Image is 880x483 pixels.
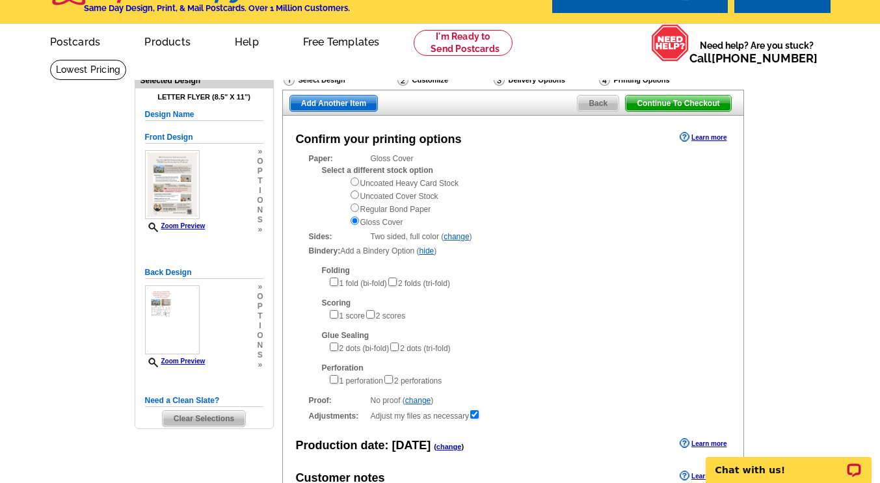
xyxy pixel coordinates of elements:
img: Delivery Options [494,74,505,86]
span: o [257,196,263,205]
div: Printing Options [598,73,712,90]
span: » [257,147,263,157]
span: » [257,282,263,292]
h5: Back Design [145,267,263,279]
a: Products [124,25,211,56]
span: n [257,341,263,350]
div: Add a Bindery Option ( ) [309,245,717,387]
span: o [257,292,263,302]
strong: Proof: [309,395,367,406]
div: Delivery Options [492,73,598,90]
span: t [257,311,263,321]
span: o [257,157,263,166]
span: 1 score 2 scores [322,311,406,320]
span: 1 fold (bi-fold) 2 folds (tri-fold) [322,279,450,288]
div: Selected Design [135,74,273,86]
span: » [257,360,263,370]
span: o [257,331,263,341]
h4: Letter Flyer (8.5" x 11") [145,93,263,101]
span: Clear Selections [163,411,245,426]
a: change [405,396,431,405]
span: n [257,205,263,215]
span: i [257,186,263,196]
span: Need help? Are you stuck? [689,39,824,65]
h5: Need a Clean Slate? [145,395,263,407]
a: change [436,443,462,450]
span: Continue To Checkout [626,96,730,111]
span: t [257,176,263,186]
a: Free Templates [282,25,401,56]
img: Customize [397,74,408,86]
span: p [257,302,263,311]
span: » [257,225,263,235]
span: ( ) [434,443,464,450]
img: small-thumb.jpg [145,285,200,354]
div: Confirm your printing options [296,131,462,148]
a: hide [420,246,434,255]
a: Zoom Preview [145,358,206,365]
span: i [257,321,263,331]
iframe: LiveChat chat widget [697,442,880,483]
strong: Glue Sealing [322,331,369,340]
div: Adjust my files as necessary [309,409,717,422]
img: small-thumb.jpg [145,150,200,219]
span: Back [578,96,619,111]
div: Select Design [282,73,396,90]
a: Postcards [29,25,122,56]
a: Back [577,95,619,112]
div: Production date: [296,437,464,454]
span: Call [689,51,818,65]
a: Learn more [680,438,727,449]
a: Learn more [680,132,727,142]
a: Add Another Item [289,95,378,112]
span: 2 dots (bi-fold) 2 dots (tri-fold) [322,344,451,353]
strong: Select a different stock option [322,166,433,175]
span: p [257,166,263,176]
h5: Front Design [145,131,263,144]
span: 1 perforation 2 perforations [322,376,442,385]
strong: Sides: [309,231,367,242]
span: s [257,215,263,225]
span: [DATE] [392,439,431,452]
span: Add Another Item [290,96,377,111]
a: Zoom Preview [145,222,206,229]
strong: Folding [322,266,350,275]
h5: Design Name [145,109,263,121]
div: No proof ( ) [309,395,717,406]
a: change [444,232,469,241]
div: Two sided, full color ( ) [309,231,717,242]
img: Select Design [284,74,295,86]
span: s [257,350,263,360]
strong: Perforation [322,363,364,372]
a: Help [214,25,280,56]
div: Customize [396,73,492,86]
strong: Paper: [309,153,367,164]
div: Gloss Cover [309,153,717,228]
strong: Bindery: [309,246,341,255]
strong: Scoring [322,298,351,307]
h4: Same Day Design, Print, & Mail Postcards. Over 1 Million Customers. [84,3,350,13]
img: Printing Options & Summary [599,74,610,86]
strong: Adjustments: [309,410,367,422]
a: Learn more [680,471,727,481]
a: [PHONE_NUMBER] [712,51,818,65]
img: help [651,24,689,62]
div: Uncoated Heavy Card Stock Uncoated Cover Stock Regular Bond Paper Gloss Cover [349,176,717,228]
